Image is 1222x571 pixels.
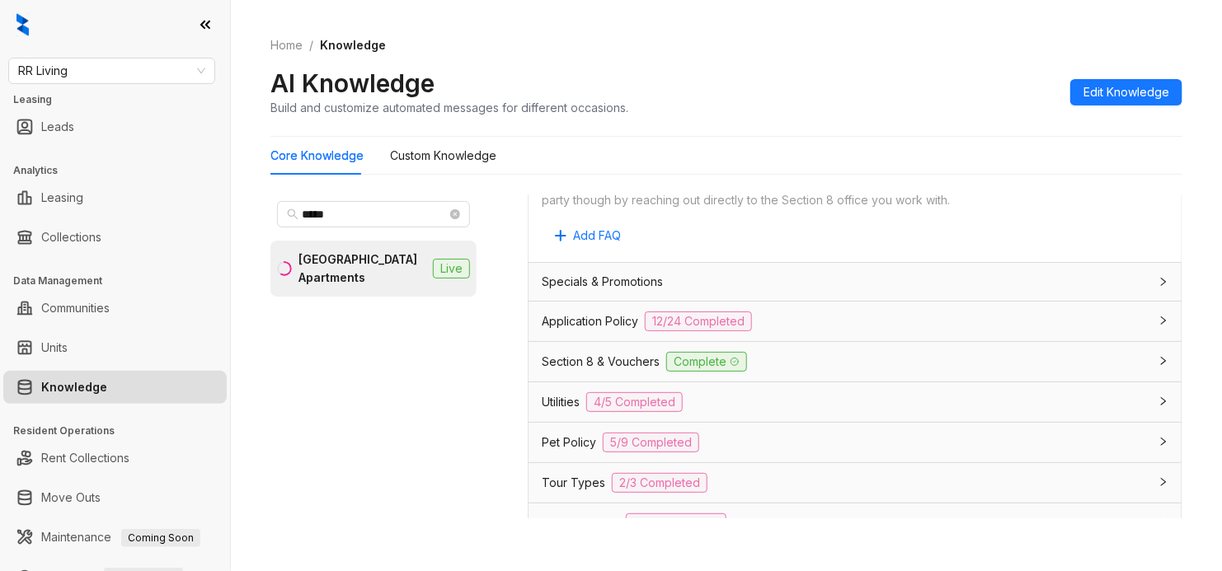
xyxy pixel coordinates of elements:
span: Tour Types [542,474,605,492]
h3: Analytics [13,163,230,178]
span: Parking Policy [542,514,619,532]
li: Move Outs [3,481,227,514]
div: Custom Knowledge [390,147,496,165]
span: collapsed [1159,356,1168,366]
span: 5/9 Completed [603,433,699,452]
div: Core Knowledge [270,147,364,165]
span: RR Living [18,59,205,83]
li: Rent Collections [3,442,227,475]
span: Coming Soon [121,529,200,547]
span: Utilities [542,393,580,411]
li: Units [3,331,227,364]
span: 4/5 Completed [586,392,683,412]
span: Complete [666,352,747,372]
button: Add FAQ [542,222,634,249]
div: Utilities4/5 Completed [529,382,1182,422]
div: Pet Policy5/9 Completed [529,423,1182,462]
img: logo [16,13,29,36]
li: Knowledge [3,371,227,404]
a: Leads [41,110,74,143]
button: Edit Knowledge [1070,79,1182,105]
span: Live [433,259,470,278]
span: 2/3 Completed [612,473,707,493]
a: Move Outs [41,481,101,514]
a: Units [41,331,68,364]
span: Knowledge [320,38,386,52]
span: Edit Knowledge [1083,83,1169,101]
div: Application Policy12/24 Completed [529,302,1182,341]
h3: Resident Operations [13,424,230,438]
span: 0/13 Completed [626,513,726,533]
a: Communities [41,292,110,325]
span: collapsed [1159,437,1168,447]
span: Pet Policy [542,433,596,452]
li: / [309,36,313,54]
span: Specials & Promotions [542,273,663,291]
span: collapsed [1159,517,1168,527]
span: collapsed [1159,477,1168,487]
li: Leads [3,110,227,143]
div: Section 8 & VouchersComplete [529,342,1182,381]
a: Rent Collections [41,442,129,475]
li: Collections [3,221,227,254]
h3: Data Management [13,274,230,288]
h2: AI Knowledge [270,68,435,99]
a: Knowledge [41,371,107,404]
li: Communities [3,292,227,325]
div: Parking Policy0/13 Completed [529,503,1182,543]
a: Home [267,36,306,54]
span: collapsed [1159,396,1168,406]
h3: Leasing [13,92,230,107]
span: search [287,208,298,220]
a: Collections [41,221,101,254]
span: collapsed [1159,316,1168,325]
span: Application Policy [542,312,638,330]
span: close-circle [450,209,460,219]
li: Maintenance [3,521,227,554]
li: Leasing [3,181,227,214]
div: Specials & Promotions [529,263,1182,301]
a: Leasing [41,181,83,214]
div: Build and customize automated messages for different occasions. [270,99,628,116]
span: collapsed [1159,277,1168,287]
div: [GEOGRAPHIC_DATA] Apartments [298,250,426,287]
span: 12/24 Completed [645,311,752,331]
span: Section 8 & Vouchers [542,353,660,371]
span: Add FAQ [573,227,621,245]
div: Tour Types2/3 Completed [529,463,1182,503]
